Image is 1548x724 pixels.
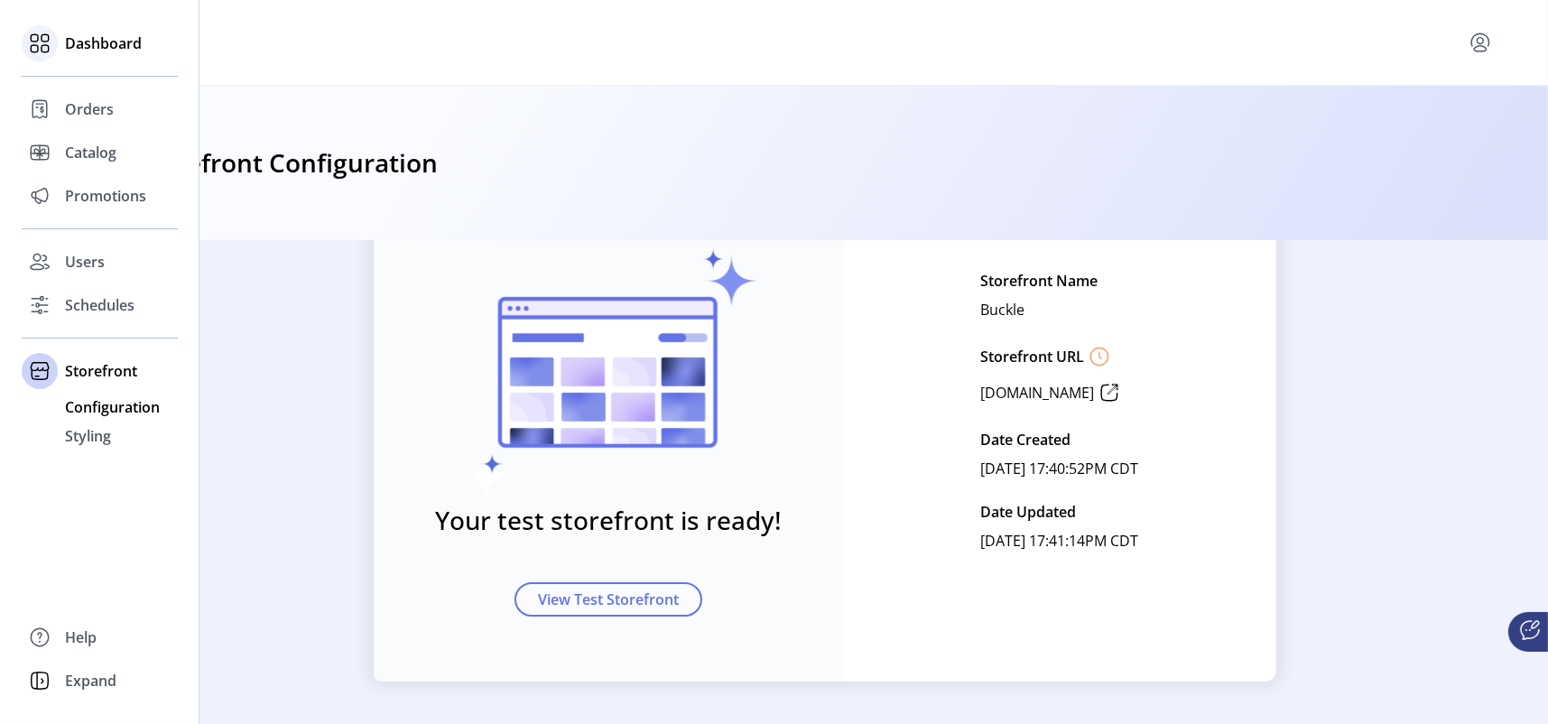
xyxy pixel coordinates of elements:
span: Expand [65,670,116,692]
button: menu [1466,28,1495,57]
p: [DATE] 17:41:14PM CDT [981,526,1139,555]
p: Date Created [981,425,1071,454]
span: View Test Storefront [538,589,679,610]
span: Dashboard [65,32,142,54]
h3: Your test storefront is ready! [435,501,782,539]
span: Orders [65,98,114,120]
p: Buckle [981,295,1025,324]
p: Storefront URL [981,346,1085,367]
span: Configuration [65,396,160,418]
p: Date Updated [981,497,1077,526]
h3: Storefront Configuration [137,144,438,183]
span: Styling [65,425,111,447]
span: Catalog [65,142,116,163]
p: [DATE] 17:40:52PM CDT [981,454,1139,483]
button: View Test Storefront [514,582,702,617]
span: Schedules [65,294,134,316]
p: Storefront Name [981,266,1098,295]
span: Storefront [65,360,137,382]
p: [DOMAIN_NAME] [981,382,1095,404]
span: Promotions [65,185,146,207]
span: Help [65,627,97,648]
span: Users [65,251,105,273]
